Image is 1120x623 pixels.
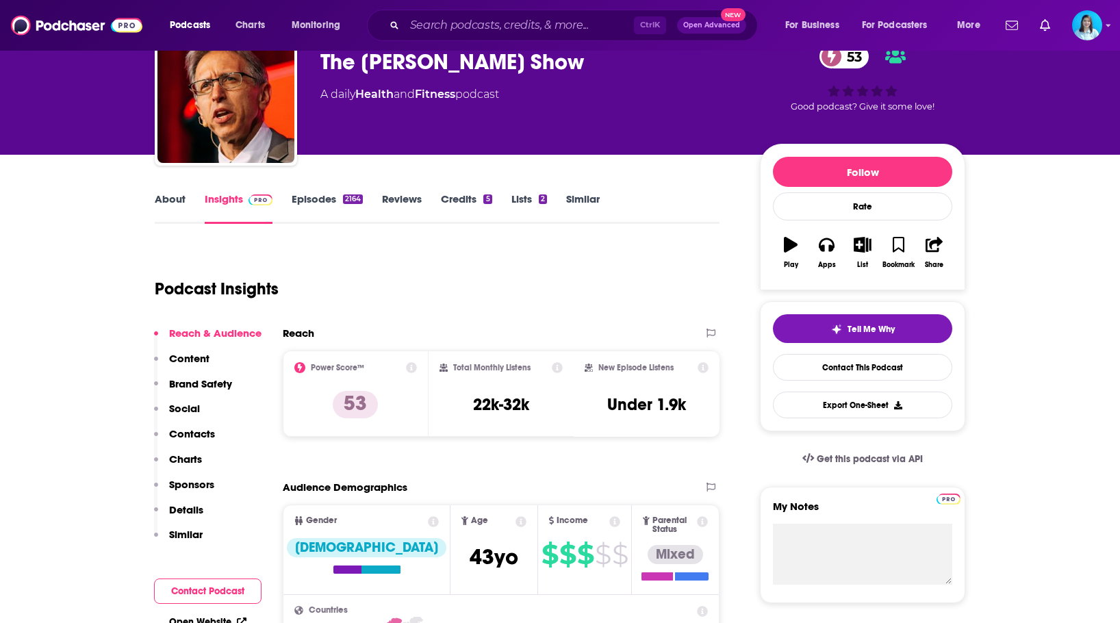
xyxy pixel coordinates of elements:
p: Charts [169,453,202,466]
h1: Podcast Insights [155,279,279,299]
div: [DEMOGRAPHIC_DATA] [287,538,446,557]
div: Play [784,261,798,269]
span: Income [557,516,588,525]
a: Charts [227,14,273,36]
button: Show profile menu [1072,10,1102,40]
div: List [857,261,868,269]
span: Ctrl K [634,16,666,34]
a: InsightsPodchaser Pro [205,192,272,224]
h2: Power Score™ [311,363,364,372]
a: Fitness [415,88,455,101]
p: Similar [169,528,203,541]
a: Podchaser - Follow, Share and Rate Podcasts [11,12,142,38]
button: Similar [154,528,203,553]
span: Podcasts [170,16,210,35]
span: $ [542,544,558,565]
p: Social [169,402,200,415]
img: Podchaser Pro [249,194,272,205]
a: Lists2 [511,192,547,224]
button: Follow [773,157,952,187]
a: Health [355,88,394,101]
button: Social [154,402,200,427]
p: Contacts [169,427,215,440]
span: $ [612,544,628,565]
span: Gender [306,516,337,525]
div: 2164 [343,194,363,204]
p: Brand Safety [169,377,232,390]
img: User Profile [1072,10,1102,40]
button: Details [154,503,203,529]
a: Contact This Podcast [773,354,952,381]
span: $ [559,544,576,565]
span: Monitoring [292,16,340,35]
button: Apps [809,228,844,277]
a: Credits5 [441,192,492,224]
span: For Podcasters [862,16,928,35]
button: tell me why sparkleTell Me Why [773,314,952,343]
span: More [957,16,980,35]
input: Search podcasts, credits, & more... [405,14,634,36]
h3: Under 1.9k [607,394,686,415]
h2: New Episode Listens [598,363,674,372]
span: and [394,88,415,101]
button: Open AdvancedNew [677,17,746,34]
label: My Notes [773,500,952,524]
span: New [721,8,746,21]
span: Logged in as ClarisseG [1072,10,1102,40]
span: 43 yo [470,544,518,570]
span: Open Advanced [683,22,740,29]
img: The Robert Scott Bell Show [157,26,294,163]
button: List [845,228,880,277]
div: Search podcasts, credits, & more... [380,10,771,41]
span: Get this podcast via API [817,453,923,465]
div: 5 [483,194,492,204]
button: Share [917,228,952,277]
span: Age [471,516,488,525]
button: Play [773,228,809,277]
a: Episodes2164 [292,192,363,224]
p: Sponsors [169,478,214,491]
a: Pro website [937,492,960,505]
img: tell me why sparkle [831,324,842,335]
button: Contacts [154,427,215,453]
button: open menu [282,14,358,36]
span: $ [595,544,611,565]
p: 53 [333,391,378,418]
a: 43yo [470,551,518,568]
p: Content [169,352,209,365]
a: Show notifications dropdown [1034,14,1056,37]
a: Show notifications dropdown [1000,14,1023,37]
a: Mixed [641,545,709,581]
a: Get this podcast via API [791,442,934,476]
p: Details [169,503,203,516]
a: 53 [819,44,869,68]
p: Reach & Audience [169,327,262,340]
h2: Reach [283,327,314,340]
span: Good podcast? Give it some love! [791,101,934,112]
div: Apps [818,261,836,269]
span: 53 [833,44,869,68]
a: $$$$$ [542,544,628,565]
div: Share [925,261,943,269]
h3: 22k-32k [473,394,529,415]
div: 2 [539,194,547,204]
div: 53Good podcast? Give it some love! [760,36,965,120]
a: Similar [566,192,600,224]
a: [DEMOGRAPHIC_DATA] [287,538,446,574]
button: Reach & Audience [154,327,262,352]
button: Content [154,352,209,377]
button: Export One-Sheet [773,392,952,418]
span: $ [577,544,594,565]
span: Parental Status [652,516,695,534]
div: Mixed [648,545,703,564]
span: Charts [236,16,265,35]
span: Tell Me Why [848,324,895,335]
button: Sponsors [154,478,214,503]
a: Reviews [382,192,422,224]
button: Bookmark [880,228,916,277]
button: open menu [160,14,228,36]
span: For Business [785,16,839,35]
button: Brand Safety [154,377,232,403]
button: open menu [853,14,947,36]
